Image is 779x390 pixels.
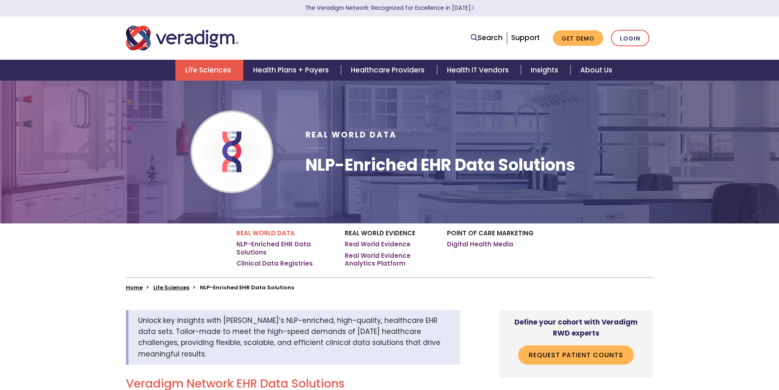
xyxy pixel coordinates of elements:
[521,60,570,81] a: Insights
[514,317,638,338] strong: Define your cohort with Veradigm RWD experts
[153,284,189,291] a: Life Sciences
[138,316,440,359] span: Unlock key insights with [PERSON_NAME]’s NLP-enriched, high-quality, healthcare EHR data sets. Ta...
[175,60,243,81] a: Life Sciences
[236,240,332,256] a: NLP-Enriched EHR Data Solutions
[305,155,575,175] h1: NLP-Enriched EHR Data Solutions
[518,345,634,364] a: Request Patient Counts
[236,259,313,268] a: Clinical Data Registries
[570,60,622,81] a: About Us
[447,240,513,248] a: Digital Health Media
[471,32,503,43] a: Search
[471,4,474,12] span: Learn More
[345,240,411,248] a: Real World Evidence
[305,129,397,140] span: Real World Data
[611,30,649,47] a: Login
[345,252,435,268] a: Real World Evidence Analytics Platform
[305,4,474,12] a: The Veradigm Network: Recognized for Excellence in [DATE]Learn More
[126,284,143,291] a: Home
[341,60,437,81] a: Healthcare Providers
[511,33,540,43] a: Support
[126,25,238,52] img: Veradigm logo
[437,60,521,81] a: Health IT Vendors
[243,60,341,81] a: Health Plans + Payers
[553,30,603,46] a: Get Demo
